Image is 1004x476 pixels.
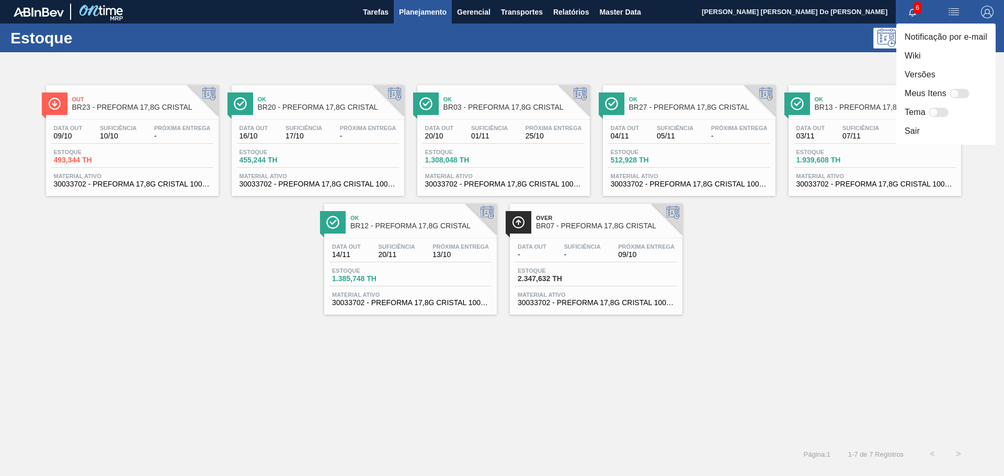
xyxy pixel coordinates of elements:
[905,106,926,119] label: Tema
[896,28,996,47] li: Notificação por e-mail
[896,65,996,84] li: Versões
[896,47,996,65] li: Wiki
[896,122,996,141] li: Sair
[905,87,946,100] label: Meus Itens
